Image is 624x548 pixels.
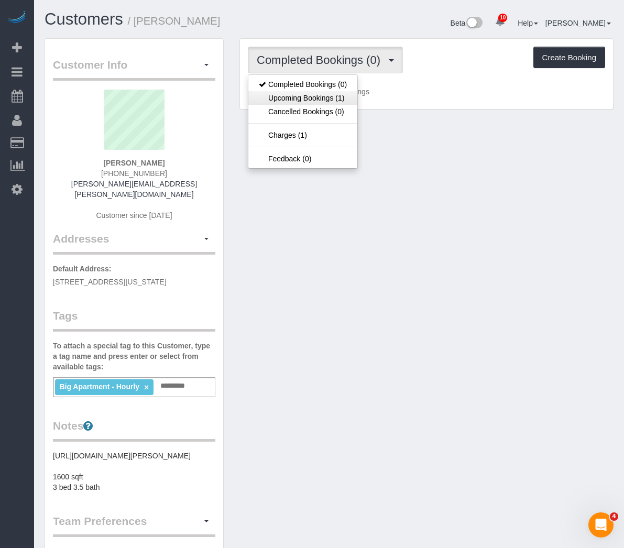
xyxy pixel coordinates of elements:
[533,47,605,69] button: Create Booking
[248,78,357,91] a: Completed Bookings (0)
[610,512,618,521] span: 4
[257,53,386,67] span: Completed Bookings (0)
[545,19,611,27] a: [PERSON_NAME]
[128,15,221,27] small: / [PERSON_NAME]
[101,169,167,178] span: [PHONE_NUMBER]
[53,451,215,492] pre: [URL][DOMAIN_NAME][PERSON_NAME] 1600 sqft 3 bed 3.5 bath
[96,211,172,220] span: Customer since [DATE]
[490,10,510,34] a: 10
[71,180,197,199] a: [PERSON_NAME][EMAIL_ADDRESS][PERSON_NAME][DOMAIN_NAME]
[465,17,483,30] img: New interface
[248,86,605,97] p: Customer has 0 Completed Bookings
[144,383,149,392] a: ×
[53,308,215,332] legend: Tags
[498,14,507,22] span: 10
[59,382,139,391] span: Big Apartment - Hourly
[588,512,614,538] iframe: Intercom live chat
[53,264,112,274] label: Default Address:
[45,10,123,28] a: Customers
[248,128,357,142] a: Charges (1)
[248,91,357,105] a: Upcoming Bookings (1)
[248,152,357,166] a: Feedback (0)
[451,19,483,27] a: Beta
[248,105,357,118] a: Cancelled Bookings (0)
[248,47,403,73] button: Completed Bookings (0)
[53,513,215,537] legend: Team Preferences
[53,418,215,442] legend: Notes
[6,10,27,25] img: Automaid Logo
[53,57,215,81] legend: Customer Info
[518,19,538,27] a: Help
[53,341,215,372] label: To attach a special tag to this Customer, type a tag name and press enter or select from availabl...
[103,159,165,167] strong: [PERSON_NAME]
[53,278,167,286] span: [STREET_ADDRESS][US_STATE]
